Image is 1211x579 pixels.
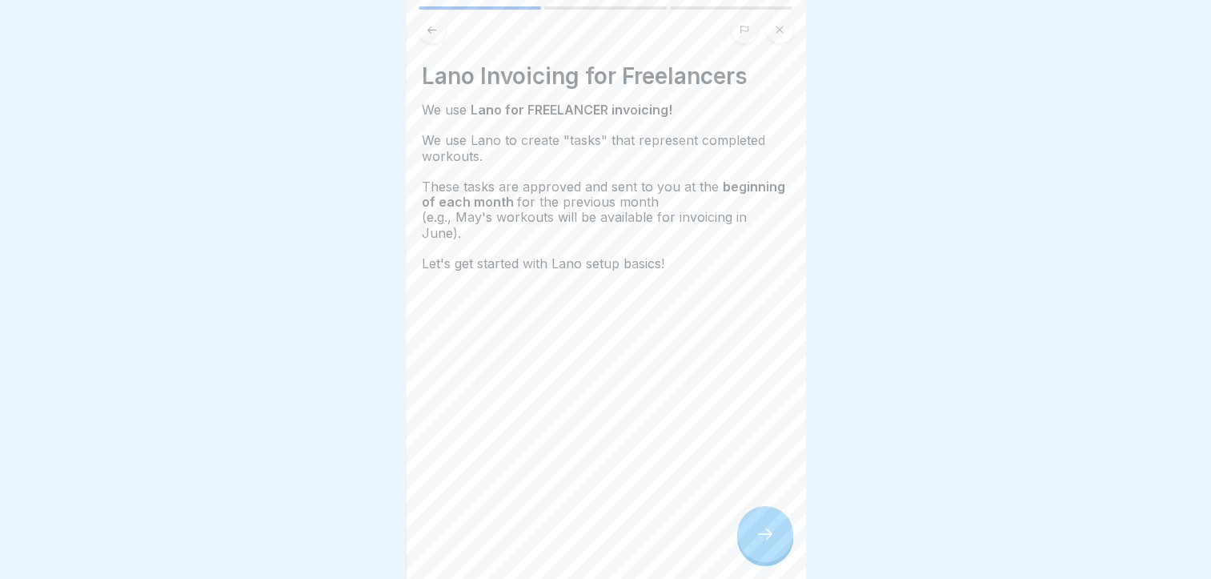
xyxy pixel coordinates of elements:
span: Let's get started with Lano setup basics! [422,255,668,271]
strong: Lano for FREELANCER invoicing! [471,102,676,118]
span: We use Lano to create "tasks" that represent completed workouts. [422,132,765,163]
span: (e.g., May's workouts will be available for invoicing in June). [422,209,747,240]
span: for the previous month [517,194,663,210]
strong: beginning of each month [422,179,785,210]
span: These tasks are approved and sent to you at the [422,179,723,195]
h4: Lano Invoicing for Freelancers [422,62,790,90]
span: We use [422,102,471,118]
